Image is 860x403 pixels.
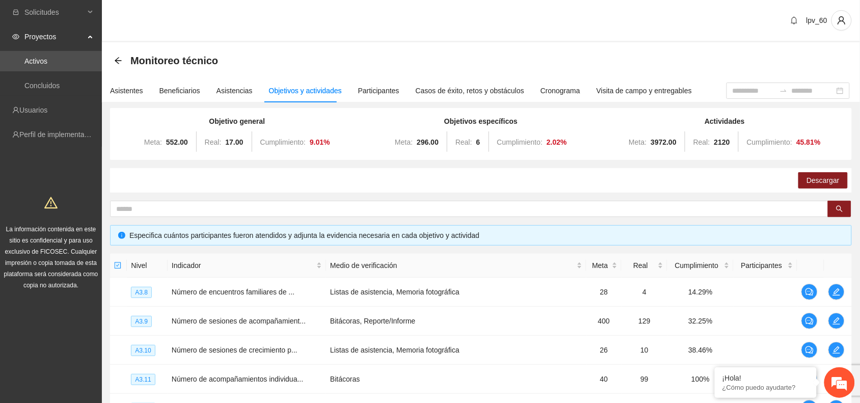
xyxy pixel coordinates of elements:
[59,136,141,239] span: Estamos en línea.
[110,85,143,96] div: Asistentes
[829,346,844,354] span: edit
[722,374,809,382] div: ¡Hola!
[780,87,788,95] span: to
[269,85,342,96] div: Objetivos y actividades
[829,288,844,296] span: edit
[667,278,734,307] td: 14.29%
[326,254,586,278] th: Medio de verificación
[310,138,330,146] strong: 9.01 %
[159,85,200,96] div: Beneficiarios
[205,138,222,146] span: Real:
[326,336,586,365] td: Listas de asistencia, Memoria fotográfica
[622,336,667,365] td: 10
[172,260,314,271] span: Indicador
[667,307,734,336] td: 32.25%
[455,138,472,146] span: Real:
[131,287,152,298] span: A3.8
[330,260,575,271] span: Medio de verificación
[19,106,47,114] a: Usuarios
[828,313,845,329] button: edit
[590,260,610,271] span: Meta
[260,138,306,146] span: Cumplimiento:
[5,278,194,314] textarea: Escriba su mensaje y pulse “Intro”
[19,130,99,139] a: Perfil de implementadora
[787,16,802,24] span: bell
[172,375,303,383] span: Número de acompañamientos individua...
[705,117,745,125] strong: Actividades
[671,260,722,271] span: Cumplimiento
[358,85,399,96] div: Participantes
[172,317,306,325] span: Número de sesiones de acompañamient...
[12,9,19,16] span: inbox
[807,175,840,186] span: Descargar
[225,138,243,146] strong: 17.00
[131,374,155,385] span: A3.11
[828,342,845,358] button: edit
[131,345,155,356] span: A3.10
[44,196,58,209] span: warning
[24,82,60,90] a: Concluidos
[651,138,677,146] strong: 3972.00
[586,365,622,394] td: 40
[114,262,121,269] span: check-square
[747,138,792,146] span: Cumplimiento:
[541,85,580,96] div: Cronograma
[24,26,85,47] span: Proyectos
[172,346,298,354] span: Número de sesiones de crecimiento p...
[667,336,734,365] td: 38.46%
[217,85,253,96] div: Asistencias
[586,254,622,278] th: Meta
[693,138,710,146] span: Real:
[547,138,567,146] strong: 2.02 %
[586,278,622,307] td: 28
[622,365,667,394] td: 99
[798,172,848,189] button: Descargar
[166,138,188,146] strong: 552.00
[622,307,667,336] td: 129
[831,10,852,31] button: user
[738,260,786,271] span: Participantes
[626,260,656,271] span: Real
[168,254,326,278] th: Indicador
[801,342,818,358] button: comment
[796,138,821,146] strong: 45.81 %
[144,138,162,146] span: Meta:
[832,16,851,25] span: user
[131,316,152,327] span: A3.9
[209,117,265,125] strong: Objetivo general
[622,254,667,278] th: Real
[586,336,622,365] td: 26
[828,201,851,217] button: search
[444,117,518,125] strong: Objetivos específicos
[24,57,47,65] a: Activos
[417,138,439,146] strong: 296.00
[622,278,667,307] td: 4
[4,226,98,289] span: La información contenida en este sitio es confidencial y para uso exclusivo de FICOSEC. Cualquier...
[130,52,218,69] span: Monitoreo técnico
[326,365,586,394] td: Bitácoras
[326,278,586,307] td: Listas de asistencia, Memoria fotográfica
[24,2,85,22] span: Solicitudes
[129,230,844,241] div: Especifica cuántos participantes fueron atendidos y adjunta la evidencia necesaria en cada objeti...
[836,205,843,213] span: search
[780,87,788,95] span: swap-right
[395,138,413,146] span: Meta:
[722,384,809,391] p: ¿Cómo puedo ayudarte?
[801,313,818,329] button: comment
[12,33,19,40] span: eye
[786,12,802,29] button: bell
[667,365,734,394] td: 100%
[416,85,524,96] div: Casos de éxito, retos y obstáculos
[734,254,797,278] th: Participantes
[476,138,480,146] strong: 6
[114,57,122,65] span: arrow-left
[118,232,125,239] span: info-circle
[597,85,692,96] div: Visita de campo y entregables
[53,52,171,65] div: Chatee con nosotros ahora
[167,5,192,30] div: Minimizar ventana de chat en vivo
[497,138,543,146] span: Cumplimiento:
[629,138,647,146] span: Meta:
[127,254,168,278] th: Nivel
[828,284,845,300] button: edit
[714,138,730,146] strong: 2120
